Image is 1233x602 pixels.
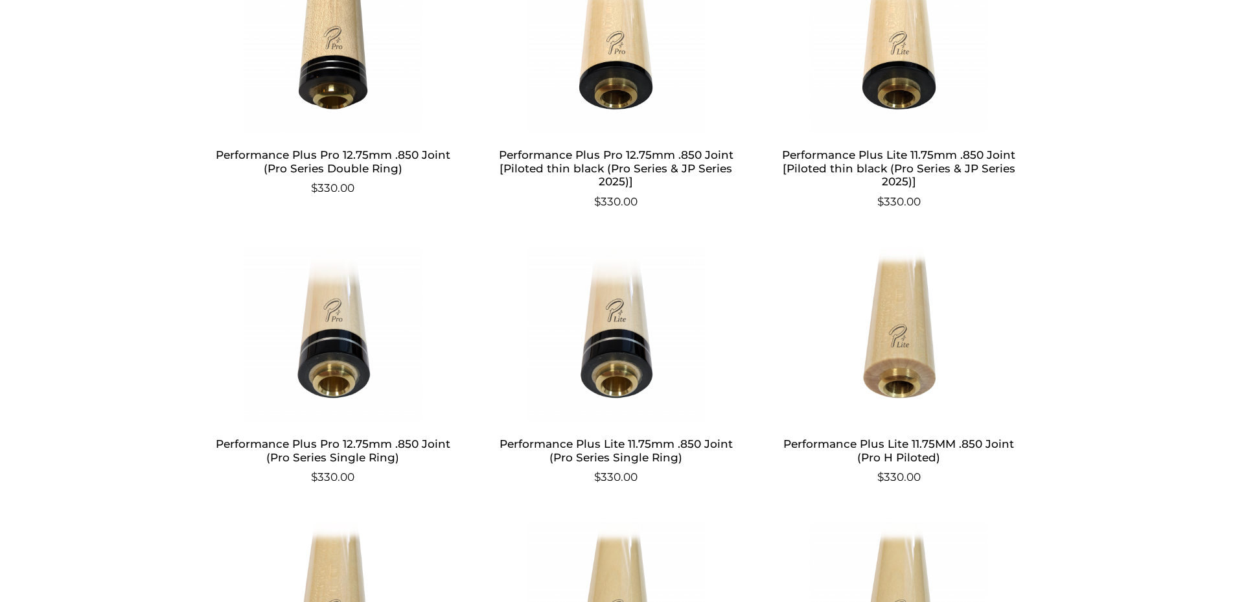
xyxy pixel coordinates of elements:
[773,432,1025,470] h2: Performance Plus Lite 11.75MM .850 Joint (Pro H Piloted)
[207,432,459,470] h2: Performance Plus Pro 12.75mm .850 Joint (Pro Series Single Ring)
[877,470,921,483] bdi: 330.00
[490,143,742,194] h2: Performance Plus Pro 12.75mm .850 Joint [Piloted thin black (Pro Series & JP Series 2025)]
[773,143,1025,194] h2: Performance Plus Lite 11.75mm .850 Joint [Piloted thin black (Pro Series & JP Series 2025)]
[877,195,884,208] span: $
[490,247,742,486] a: Performance Plus Lite 11.75mm .850 Joint (Pro Series Single Ring) $330.00
[594,470,601,483] span: $
[877,195,921,208] bdi: 330.00
[594,470,638,483] bdi: 330.00
[594,195,601,208] span: $
[490,247,742,422] img: Performance Plus Lite 11.75mm .850 Joint (Pro Series Single Ring)
[311,181,317,194] span: $
[207,247,459,422] img: Performance Plus Pro 12.75mm .850 Joint (Pro Series Single Ring)
[207,143,459,181] h2: Performance Plus Pro 12.75mm .850 Joint (Pro Series Double Ring)
[311,181,354,194] bdi: 330.00
[311,470,317,483] span: $
[311,470,354,483] bdi: 330.00
[877,470,884,483] span: $
[207,247,459,486] a: Performance Plus Pro 12.75mm .850 Joint (Pro Series Single Ring) $330.00
[773,247,1025,486] a: Performance Plus Lite 11.75MM .850 Joint (Pro H Piloted) $330.00
[773,247,1025,422] img: Performance Plus Lite 11.75MM .850 Joint (Pro H Piloted)
[490,432,742,470] h2: Performance Plus Lite 11.75mm .850 Joint (Pro Series Single Ring)
[594,195,638,208] bdi: 330.00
